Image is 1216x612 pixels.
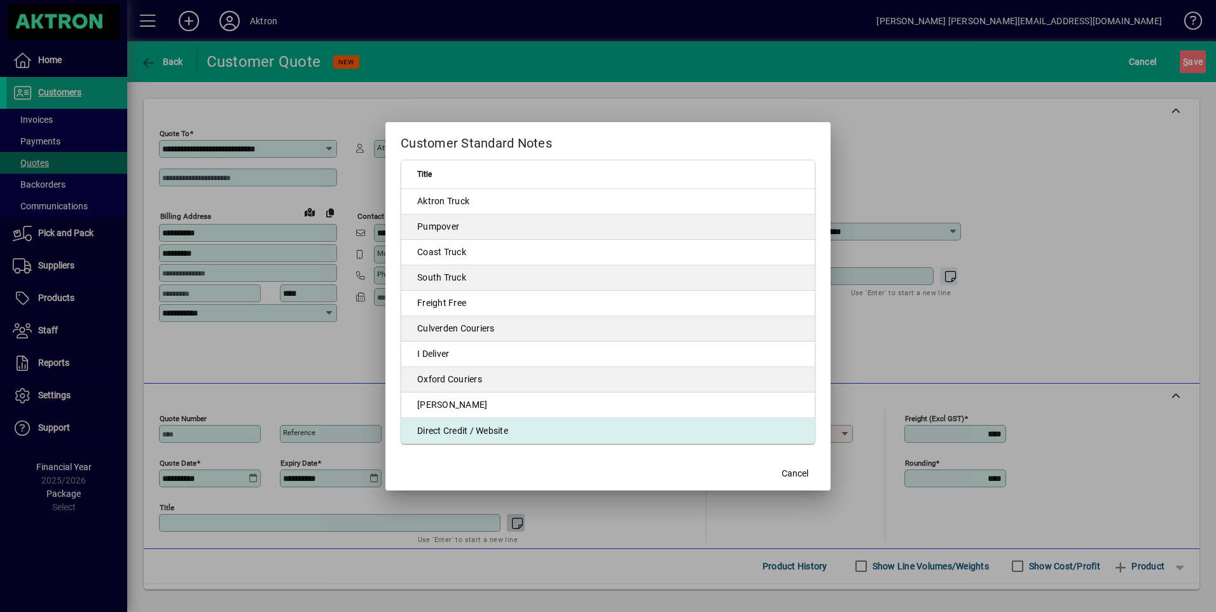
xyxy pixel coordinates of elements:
span: Title [417,167,432,181]
h2: Customer Standard Notes [385,122,831,159]
td: Pumpover [401,214,815,240]
button: Cancel [775,462,815,485]
td: Coast Truck [401,240,815,265]
td: Oxford Couriers [401,367,815,393]
td: I Deliver [401,342,815,367]
td: South Truck [401,265,815,291]
td: Culverden Couriers [401,316,815,342]
span: Cancel [782,467,808,480]
td: [PERSON_NAME] [401,393,815,418]
td: Aktron Truck [401,189,815,214]
td: Freight Free [401,291,815,316]
td: Direct Credit / Website [401,418,815,443]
